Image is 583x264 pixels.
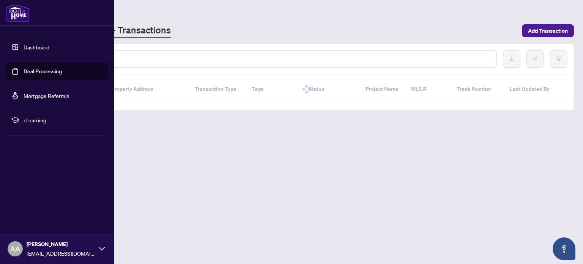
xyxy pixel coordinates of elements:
[522,24,574,37] button: Add Transaction
[27,249,95,258] span: [EMAIL_ADDRESS][DOMAIN_NAME]
[10,243,20,254] span: AA
[24,44,49,51] a: Dashboard
[528,25,568,37] span: Add Transaction
[27,240,95,248] span: [PERSON_NAME]
[526,50,544,68] button: edit
[6,4,30,22] img: logo
[24,92,69,99] a: Mortgage Referrals
[503,50,520,68] button: download
[553,237,575,260] button: Open asap
[24,116,102,124] span: rLearning
[24,68,62,75] a: Deal Processing
[550,50,567,68] button: filter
